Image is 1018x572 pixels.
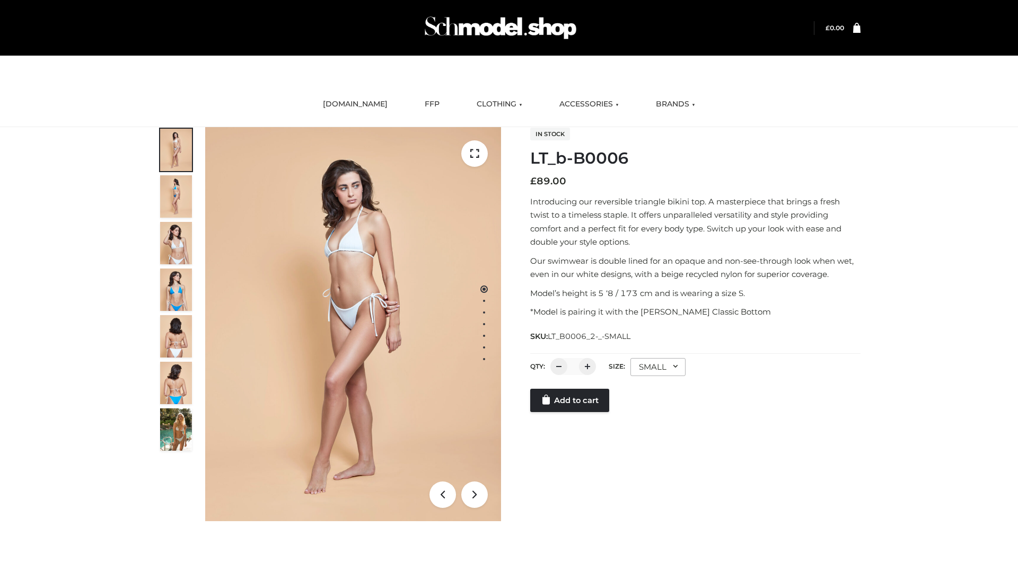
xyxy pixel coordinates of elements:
p: Introducing our reversible triangle bikini top. A masterpiece that brings a fresh twist to a time... [530,195,861,249]
p: *Model is pairing it with the [PERSON_NAME] Classic Bottom [530,305,861,319]
span: In stock [530,128,570,140]
a: CLOTHING [469,93,530,116]
img: ArielClassicBikiniTop_CloudNine_AzureSky_OW114ECO_1 [205,127,501,521]
span: £ [530,175,537,187]
h1: LT_b-B0006 [530,149,861,168]
img: ArielClassicBikiniTop_CloudNine_AzureSky_OW114ECO_7-scaled.jpg [160,315,192,358]
img: Schmodel Admin 964 [421,7,580,49]
a: Add to cart [530,389,609,412]
bdi: 89.00 [530,175,566,187]
img: ArielClassicBikiniTop_CloudNine_AzureSky_OW114ECO_1-scaled.jpg [160,129,192,171]
img: ArielClassicBikiniTop_CloudNine_AzureSky_OW114ECO_3-scaled.jpg [160,222,192,264]
span: SKU: [530,330,631,343]
img: ArielClassicBikiniTop_CloudNine_AzureSky_OW114ECO_4-scaled.jpg [160,269,192,311]
a: ACCESSORIES [551,93,627,116]
a: [DOMAIN_NAME] [315,93,396,116]
a: FFP [417,93,447,116]
span: £ [826,24,830,32]
img: ArielClassicBikiniTop_CloudNine_AzureSky_OW114ECO_8-scaled.jpg [160,362,192,404]
img: ArielClassicBikiniTop_CloudNine_AzureSky_OW114ECO_2-scaled.jpg [160,175,192,218]
label: Size: [609,362,625,370]
bdi: 0.00 [826,24,844,32]
p: Model’s height is 5 ‘8 / 173 cm and is wearing a size S. [530,287,861,300]
label: QTY: [530,362,545,370]
p: Our swimwear is double lined for an opaque and non-see-through look when wet, even in our white d... [530,254,861,281]
a: BRANDS [648,93,703,116]
div: SMALL [630,358,686,376]
a: £0.00 [826,24,844,32]
img: Arieltop_CloudNine_AzureSky2.jpg [160,408,192,451]
span: LT_B0006_2-_-SMALL [548,332,630,341]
